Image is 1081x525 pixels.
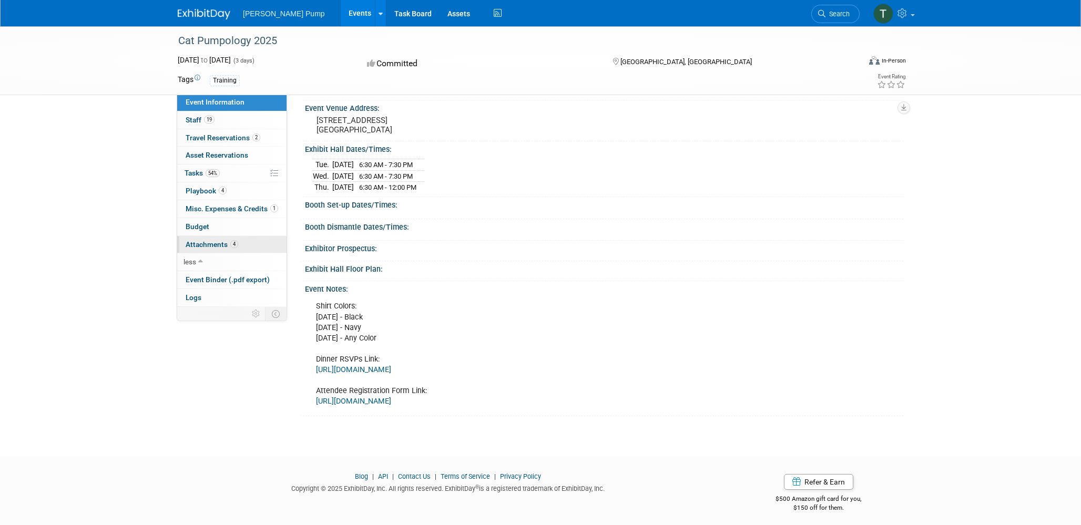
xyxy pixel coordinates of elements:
[232,57,254,64] span: (3 days)
[881,57,906,65] div: In-Person
[332,170,354,182] td: [DATE]
[243,9,325,18] span: [PERSON_NAME] Pump
[370,472,376,480] span: |
[177,94,287,111] a: Event Information
[186,187,227,195] span: Playbook
[313,182,332,193] td: Thu.
[177,271,287,289] a: Event Binder (.pdf export)
[359,172,413,180] span: 6:30 AM - 7:30 PM
[204,116,215,123] span: 19
[178,9,230,19] img: ExhibitDay
[441,472,490,480] a: Terms of Service
[186,204,278,213] span: Misc. Expenses & Credits
[206,169,220,177] span: 54%
[798,55,906,70] div: Event Format
[364,55,596,73] div: Committed
[247,307,266,321] td: Personalize Event Tab Strip
[305,219,903,232] div: Booth Dismantle Dates/Times:
[305,281,903,294] div: Event Notes:
[177,129,287,147] a: Travel Reservations2
[178,56,231,64] span: [DATE] [DATE]
[177,236,287,253] a: Attachments4
[177,289,287,306] a: Logs
[313,159,332,171] td: Tue.
[219,187,227,194] span: 4
[177,253,287,271] a: less
[825,10,850,18] span: Search
[183,258,196,266] span: less
[390,472,396,480] span: |
[734,488,904,512] div: $500 Amazon gift card for you,
[305,261,903,274] div: Exhibit Hall Floor Plan:
[177,111,287,129] a: Staff19
[332,159,354,171] td: [DATE]
[305,100,903,114] div: Event Venue Address:
[332,182,354,193] td: [DATE]
[186,275,270,284] span: Event Binder (.pdf export)
[877,74,905,79] div: Event Rating
[186,133,260,142] span: Travel Reservations
[316,365,391,374] a: [URL][DOMAIN_NAME]
[378,472,388,480] a: API
[620,58,752,66] span: [GEOGRAPHIC_DATA], [GEOGRAPHIC_DATA]
[305,197,903,210] div: Booth Set-up Dates/Times:
[873,4,893,24] img: Tony Lewis
[359,183,416,191] span: 6:30 AM - 12:00 PM
[475,484,479,490] sup: ®
[186,116,215,124] span: Staff
[398,472,431,480] a: Contact Us
[316,397,391,406] a: [URL][DOMAIN_NAME]
[869,56,880,65] img: Format-Inperson.png
[230,240,238,248] span: 4
[178,481,718,493] div: Copyright © 2025 ExhibitDay, Inc. All rights reserved. ExhibitDay is a registered trademark of Ex...
[178,74,200,86] td: Tags
[305,141,903,155] div: Exhibit Hall Dates/Times:
[177,218,287,235] a: Budget
[359,161,413,169] span: 6:30 AM - 7:30 PM
[185,169,220,177] span: Tasks
[177,200,287,218] a: Misc. Expenses & Credits1
[186,98,244,106] span: Event Information
[432,472,439,480] span: |
[784,474,853,490] a: Refer & Earn
[734,503,904,512] div: $150 off for them.
[252,133,260,141] span: 2
[177,164,287,182] a: Tasks54%
[266,307,287,321] td: Toggle Event Tabs
[355,472,368,480] a: Blog
[210,75,240,86] div: Training
[317,116,543,135] pre: [STREET_ADDRESS] [GEOGRAPHIC_DATA]
[175,32,844,50] div: Cat Pumpology 2025
[305,241,903,254] div: Exhibitor Prospectus:
[313,170,332,182] td: Wed.
[811,5,860,23] a: Search
[309,296,787,412] div: Shirt Colors: [DATE] - Black [DATE] - Navy [DATE] - Any Color Dinner RSVPs Link: Attendee Registr...
[177,147,287,164] a: Asset Reservations
[500,472,541,480] a: Privacy Policy
[177,182,287,200] a: Playbook4
[186,293,201,302] span: Logs
[186,240,238,249] span: Attachments
[199,56,209,64] span: to
[186,222,209,231] span: Budget
[270,204,278,212] span: 1
[492,472,498,480] span: |
[186,151,248,159] span: Asset Reservations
